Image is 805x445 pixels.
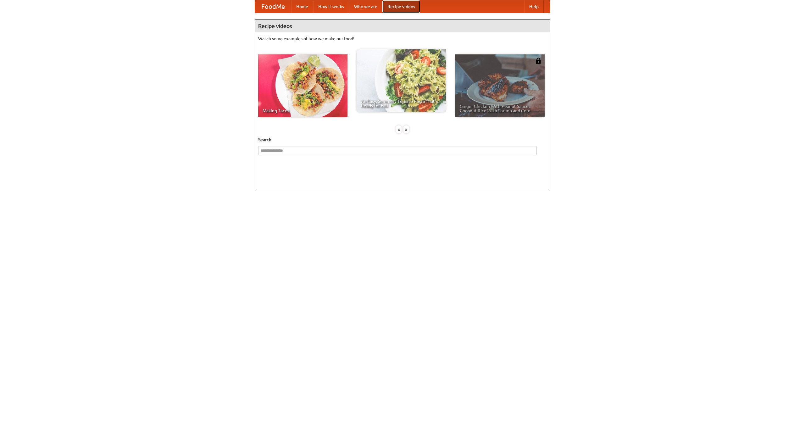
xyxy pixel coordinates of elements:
h4: Recipe videos [255,20,550,32]
span: Making Tacos [263,108,343,113]
a: How it works [313,0,349,13]
a: Who we are [349,0,382,13]
div: « [396,125,402,133]
p: Watch some examples of how we make our food! [258,36,547,42]
span: An Easy, Summery Tomato Pasta That's Ready for Fall [361,99,441,108]
h5: Search [258,136,547,143]
div: » [403,125,409,133]
a: Making Tacos [258,54,347,117]
img: 483408.png [535,58,541,64]
a: FoodMe [255,0,291,13]
a: An Easy, Summery Tomato Pasta That's Ready for Fall [357,49,446,112]
a: Help [524,0,544,13]
a: Home [291,0,313,13]
a: Recipe videos [382,0,420,13]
